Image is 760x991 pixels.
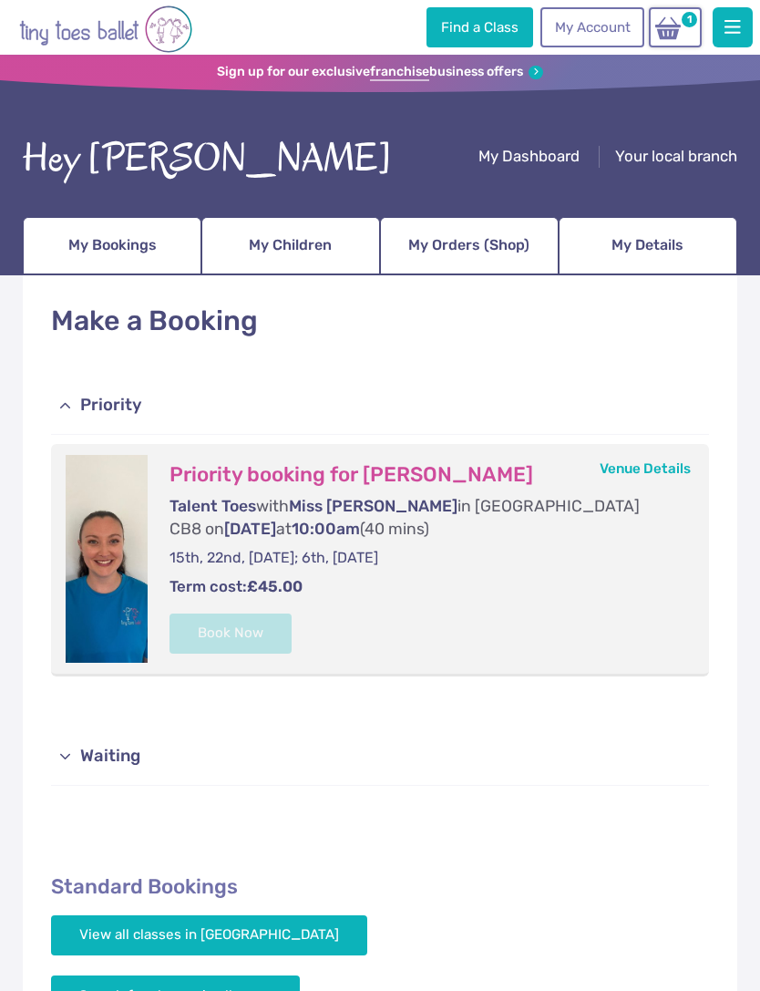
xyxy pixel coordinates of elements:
[51,377,708,436] a: Priority
[19,4,192,55] img: tiny toes ballet
[51,915,367,955] a: View all classes in [GEOGRAPHIC_DATA]
[478,147,580,165] span: My Dashboard
[23,130,392,187] div: Hey [PERSON_NAME]
[249,231,332,260] span: My Children
[615,147,737,165] span: Your local branch
[679,9,700,30] span: 1
[224,520,276,538] span: [DATE]
[169,614,292,654] button: Book Now
[478,147,580,170] a: My Dashboard
[169,497,256,515] span: Talent Toes
[289,497,457,515] span: Miss [PERSON_NAME]
[51,874,708,900] h2: Standard Bookings
[169,576,672,598] p: Term cost:
[51,302,708,341] h1: Make a Booking
[615,147,737,170] a: Your local branch
[292,520,360,538] span: 10:00am
[247,577,303,595] strong: £45.00
[649,7,702,47] a: 1
[611,231,683,260] span: My Details
[217,64,543,81] a: Sign up for our exclusivefranchisebusiness offers
[169,462,672,488] h3: Priority booking for [PERSON_NAME]
[559,217,737,275] a: My Details
[380,217,559,275] a: My Orders (Shop)
[23,217,201,275] a: My Bookings
[426,7,532,47] a: Find a Class
[370,64,429,81] strong: franchise
[169,548,672,568] p: 15th, 22nd, [DATE]; 6th, [DATE]
[68,231,157,260] span: My Bookings
[201,217,380,275] a: My Children
[169,495,672,540] p: with in [GEOGRAPHIC_DATA] CB8 on at (40 mins)
[51,728,708,786] a: Waiting
[540,7,644,47] a: My Account
[408,231,529,260] span: My Orders (Shop)
[600,460,691,477] a: Venue Details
